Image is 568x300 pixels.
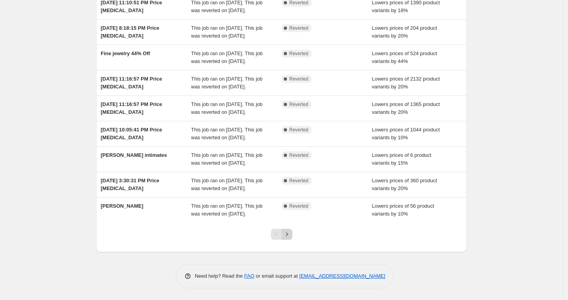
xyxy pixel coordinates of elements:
span: Fine jewelry 44% Off [101,50,150,56]
span: Lowers prices of 56 product variants by 10% [372,203,434,217]
span: This job ran on [DATE]. This job was reverted on [DATE]. [191,76,263,90]
span: [DATE] 8:18:15 PM Price [MEDICAL_DATA] [101,25,159,39]
span: Need help? Read the [195,273,244,279]
a: [EMAIL_ADDRESS][DOMAIN_NAME] [299,273,385,279]
span: This job ran on [DATE]. This job was reverted on [DATE]. [191,178,263,191]
span: Reverted [289,152,308,158]
span: Reverted [289,127,308,133]
span: Lowers prices of 360 product variants by 20% [372,178,437,191]
span: This job ran on [DATE]. This job was reverted on [DATE]. [191,152,263,166]
span: This job ran on [DATE]. This job was reverted on [DATE]. [191,127,263,140]
span: or email support at [255,273,299,279]
span: Lowers prices of 6 product variants by 15% [372,152,431,166]
span: [DATE] 3:30:31 PM Price [MEDICAL_DATA] [101,178,159,191]
a: FAQ [244,273,255,279]
span: [PERSON_NAME] intimates [101,152,167,158]
span: This job ran on [DATE]. This job was reverted on [DATE]. [191,50,263,64]
span: This job ran on [DATE]. This job was reverted on [DATE]. [191,25,263,39]
span: Reverted [289,50,308,57]
span: This job ran on [DATE]. This job was reverted on [DATE]. [191,101,263,115]
span: Lowers prices of 204 product variants by 20% [372,25,437,39]
span: [DATE] 11:16:57 PM Price [MEDICAL_DATA] [101,101,162,115]
span: Lowers prices of 524 product variants by 44% [372,50,437,64]
span: Reverted [289,25,308,31]
span: [PERSON_NAME] [101,203,143,209]
span: Reverted [289,76,308,82]
button: Next [281,229,292,240]
span: Lowers prices of 2132 product variants by 20% [372,76,440,90]
span: Reverted [289,178,308,184]
nav: Pagination [271,229,292,240]
span: This job ran on [DATE]. This job was reverted on [DATE]. [191,203,263,217]
span: [DATE] 10:05:41 PM Price [MEDICAL_DATA] [101,127,162,140]
span: Lowers prices of 1365 product variants by 20% [372,101,440,115]
span: Reverted [289,203,308,209]
span: [DATE] 11:16:57 PM Price [MEDICAL_DATA] [101,76,162,90]
span: Lowers prices of 1044 product variants by 10% [372,127,440,140]
span: Reverted [289,101,308,108]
